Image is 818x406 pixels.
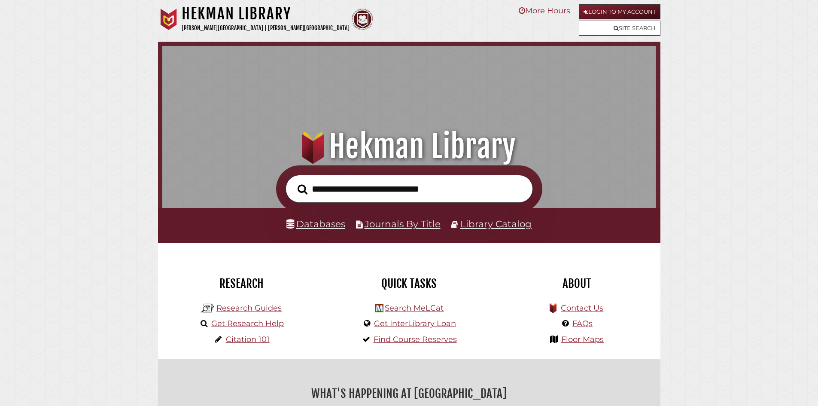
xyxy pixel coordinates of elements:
[561,335,604,344] a: Floor Maps
[332,276,487,291] h2: Quick Tasks
[182,23,350,33] p: [PERSON_NAME][GEOGRAPHIC_DATA] | [PERSON_NAME][GEOGRAPHIC_DATA]
[286,218,345,229] a: Databases
[182,4,350,23] h1: Hekman Library
[561,303,603,313] a: Contact Us
[201,302,214,315] img: Hekman Library Logo
[579,4,660,19] a: Login to My Account
[216,303,282,313] a: Research Guides
[499,276,654,291] h2: About
[374,335,457,344] a: Find Course Reserves
[352,9,373,30] img: Calvin Theological Seminary
[293,182,312,197] button: Search
[460,218,532,229] a: Library Catalog
[579,21,660,36] a: Site Search
[572,319,593,328] a: FAQs
[375,304,383,312] img: Hekman Library Logo
[365,218,441,229] a: Journals By Title
[211,319,284,328] a: Get Research Help
[164,384,654,403] h2: What's Happening at [GEOGRAPHIC_DATA]
[519,6,570,15] a: More Hours
[164,276,319,291] h2: Research
[174,128,644,165] h1: Hekman Library
[374,319,456,328] a: Get InterLibrary Loan
[158,9,179,30] img: Calvin University
[385,303,444,313] a: Search MeLCat
[226,335,270,344] a: Citation 101
[298,184,307,195] i: Search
